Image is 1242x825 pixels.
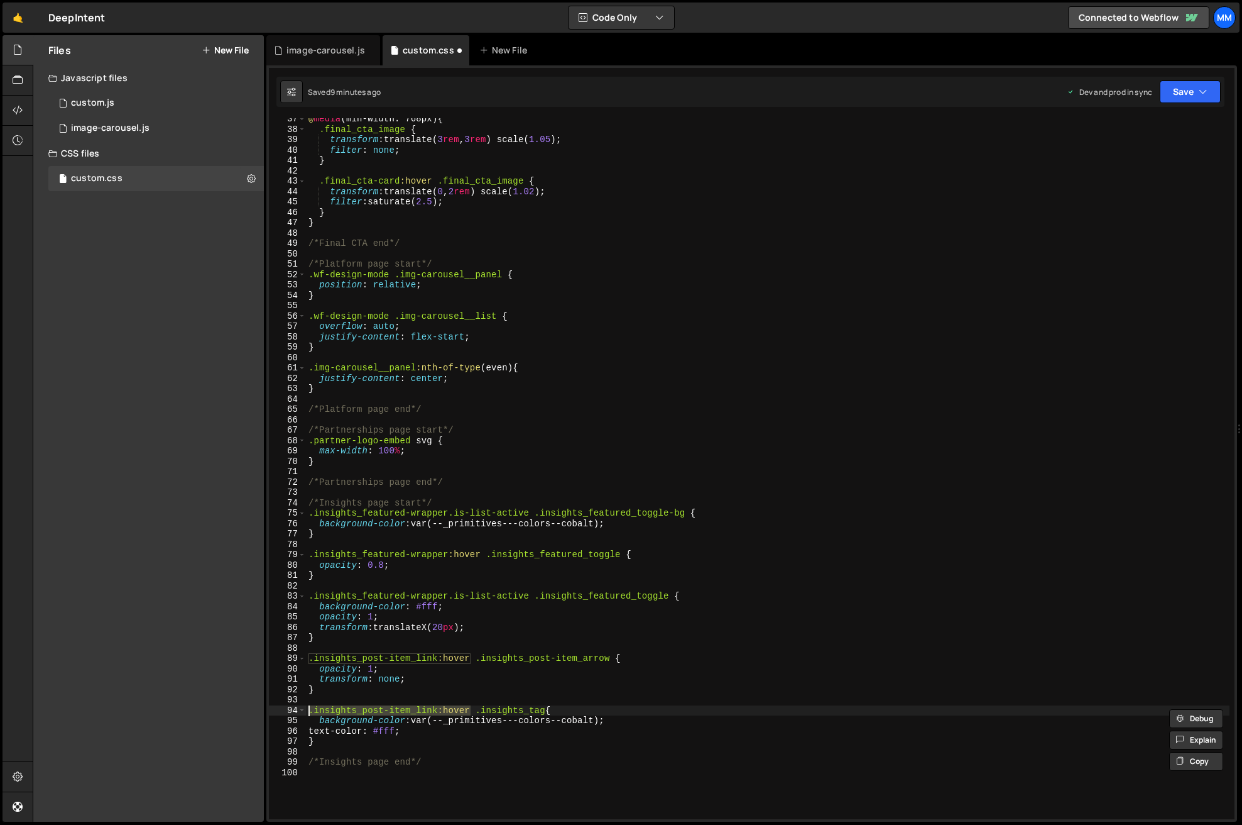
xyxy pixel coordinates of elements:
[269,768,306,778] div: 100
[269,477,306,488] div: 72
[269,321,306,332] div: 57
[269,114,306,125] div: 37
[308,87,381,97] div: Saved
[269,249,306,260] div: 50
[269,353,306,363] div: 60
[269,747,306,758] div: 98
[269,228,306,239] div: 48
[269,197,306,208] div: 45
[479,44,532,57] div: New File
[269,591,306,602] div: 83
[48,116,264,141] div: 16711/45799.js
[269,384,306,394] div: 63
[269,155,306,166] div: 41
[269,623,306,633] div: 86
[1213,6,1236,29] a: mm
[286,44,365,57] div: image-carousel.js
[269,238,306,249] div: 49
[269,187,306,197] div: 44
[269,757,306,768] div: 99
[269,145,306,156] div: 40
[33,141,264,166] div: CSS files
[269,259,306,270] div: 51
[269,446,306,457] div: 69
[269,291,306,301] div: 54
[269,612,306,623] div: 85
[269,301,306,311] div: 55
[269,425,306,436] div: 67
[269,280,306,291] div: 53
[330,87,381,97] div: 9 minutes ago
[269,570,306,581] div: 81
[71,173,123,184] div: custom.css
[269,218,306,228] div: 47
[1067,87,1152,97] div: Dev and prod in sync
[269,540,306,550] div: 78
[269,487,306,498] div: 73
[1160,80,1221,103] button: Save
[1068,6,1209,29] a: Connected to Webflow
[1169,731,1223,750] button: Explain
[269,581,306,592] div: 82
[71,97,114,109] div: custom.js
[269,643,306,654] div: 88
[269,706,306,716] div: 94
[403,44,454,57] div: custom.css
[1169,709,1223,728] button: Debug
[269,560,306,571] div: 80
[202,45,249,55] button: New File
[269,716,306,726] div: 95
[269,208,306,218] div: 46
[269,176,306,187] div: 43
[269,726,306,737] div: 96
[269,363,306,374] div: 61
[48,10,106,25] div: DeepIntent
[269,467,306,477] div: 71
[569,6,674,29] button: Code Only
[269,519,306,529] div: 76
[269,695,306,706] div: 93
[269,342,306,353] div: 59
[269,508,306,519] div: 75
[269,270,306,280] div: 52
[269,394,306,405] div: 64
[269,633,306,643] div: 87
[33,65,264,91] div: Javascript files
[48,166,264,191] div: 16711/45677.css
[48,91,264,116] div: 16711/45679.js
[269,311,306,322] div: 56
[269,135,306,145] div: 39
[269,457,306,467] div: 70
[48,43,71,57] h2: Files
[269,374,306,384] div: 62
[269,736,306,747] div: 97
[269,436,306,446] div: 68
[269,674,306,685] div: 91
[1169,752,1223,771] button: Copy
[269,664,306,675] div: 90
[3,3,33,33] a: 🤙
[269,404,306,415] div: 65
[269,685,306,695] div: 92
[269,653,306,664] div: 89
[71,123,150,134] div: image-carousel.js
[269,550,306,560] div: 79
[269,498,306,509] div: 74
[269,529,306,540] div: 77
[269,602,306,612] div: 84
[269,415,306,426] div: 66
[269,125,306,135] div: 38
[269,332,306,343] div: 58
[269,166,306,177] div: 42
